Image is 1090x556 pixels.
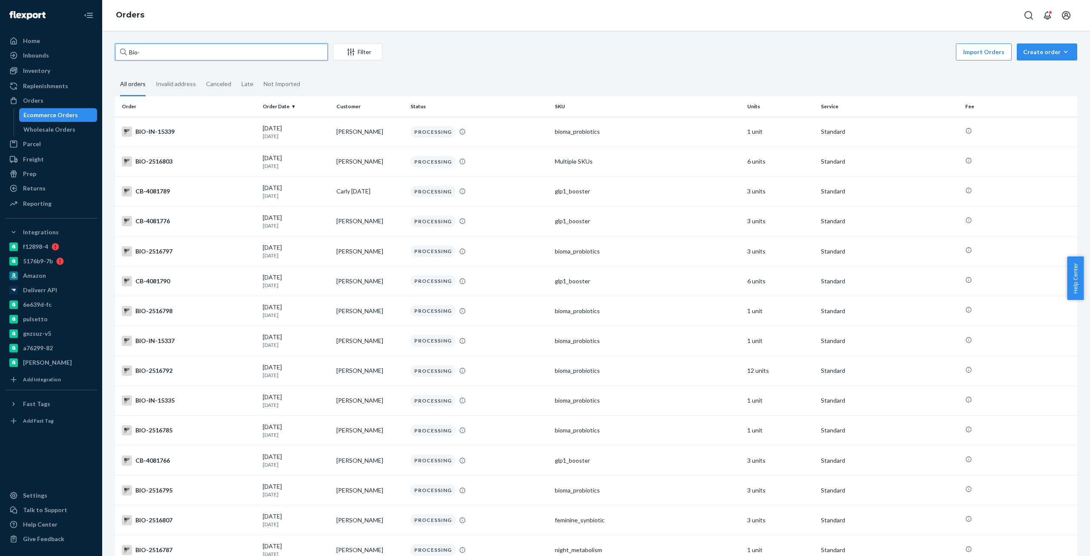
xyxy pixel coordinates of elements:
[122,156,256,167] div: BIO-2516803
[555,247,740,256] div: bioma_probiotics
[333,117,407,147] td: [PERSON_NAME]
[555,426,740,435] div: bioma_probiotics
[1017,43,1077,60] button: Create order
[115,96,259,117] th: Order
[263,273,330,289] div: [DATE]
[555,187,740,196] div: glp1_booster
[821,486,958,495] p: Standard
[555,127,740,136] div: bioma_probiotics
[263,213,330,229] div: [DATE]
[817,96,962,117] th: Service
[122,186,256,196] div: CB-4081789
[122,515,256,525] div: BIO-2516807
[23,344,53,352] div: a76299-82
[744,176,817,206] td: 3 units
[5,283,97,297] a: Deliverr API
[263,154,330,170] div: [DATE]
[23,170,36,178] div: Prep
[410,455,456,466] div: PROCESSING
[821,337,958,345] p: Standard
[263,222,330,229] p: [DATE]
[333,415,407,445] td: [PERSON_NAME]
[259,96,333,117] th: Order Date
[5,373,97,386] a: Add Integration
[23,315,48,323] div: pulsetto
[263,452,330,468] div: [DATE]
[744,96,817,117] th: Units
[122,455,256,466] div: CB-4081766
[23,184,46,193] div: Returns
[9,11,46,20] img: Flexport logo
[410,514,456,526] div: PROCESSING
[333,475,407,505] td: [PERSON_NAME]
[263,393,330,409] div: [DATE]
[555,516,740,524] div: feminine_synbiotic
[744,266,817,296] td: 6 units
[333,48,382,56] div: Filter
[5,414,97,428] a: Add Fast Tag
[19,123,98,136] a: Wholesale Orders
[410,335,456,346] div: PROCESSING
[263,482,330,498] div: [DATE]
[333,236,407,266] td: [PERSON_NAME]
[821,546,958,554] p: Standard
[5,79,97,93] a: Replenishments
[23,520,57,529] div: Help Center
[410,365,456,377] div: PROCESSING
[23,242,48,251] div: f12898-4
[5,269,97,282] a: Amazon
[5,254,97,268] a: 5176b9-7b
[5,397,97,411] button: Fast Tags
[410,156,456,167] div: PROCESSING
[263,252,330,259] p: [DATE]
[555,456,740,465] div: glp1_booster
[821,217,958,225] p: Standard
[109,3,151,28] ol: breadcrumbs
[5,503,97,517] a: Talk to Support
[263,282,330,289] p: [DATE]
[263,124,330,140] div: [DATE]
[263,401,330,409] p: [DATE]
[333,296,407,326] td: [PERSON_NAME]
[206,73,231,95] div: Canceled
[5,197,97,210] a: Reporting
[5,298,97,311] a: 6e639d-fc
[821,277,958,285] p: Standard
[263,311,330,319] p: [DATE]
[333,326,407,356] td: [PERSON_NAME]
[5,153,97,166] a: Freight
[555,546,740,554] div: night_metabolism
[122,216,256,226] div: CB-4081776
[122,246,256,256] div: BIO-2516797
[23,300,52,309] div: 6e639d-fc
[5,64,97,78] a: Inventory
[333,386,407,415] td: [PERSON_NAME]
[333,176,407,206] td: Carly [DATE]
[333,266,407,296] td: [PERSON_NAME]
[551,96,744,117] th: SKU
[122,485,256,496] div: BIO-2516795
[336,103,403,110] div: Customer
[122,395,256,406] div: BIO-IN-15335
[407,96,551,117] th: Status
[5,341,97,355] a: a76299-82
[333,43,382,60] button: Filter
[263,423,330,438] div: [DATE]
[23,506,67,514] div: Talk to Support
[821,396,958,405] p: Standard
[263,521,330,528] p: [DATE]
[5,167,97,181] a: Prep
[555,217,740,225] div: glp1_booster
[821,307,958,315] p: Standard
[551,147,744,176] td: Multiple SKUs
[23,96,43,105] div: Orders
[19,108,98,122] a: Ecommerce Orders
[410,275,456,287] div: PROCESSING
[23,329,51,338] div: gnzsuz-v5
[23,199,52,208] div: Reporting
[23,66,50,75] div: Inventory
[122,366,256,376] div: BIO-2516792
[120,73,146,96] div: All orders
[821,187,958,196] p: Standard
[23,286,57,294] div: Deliverr API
